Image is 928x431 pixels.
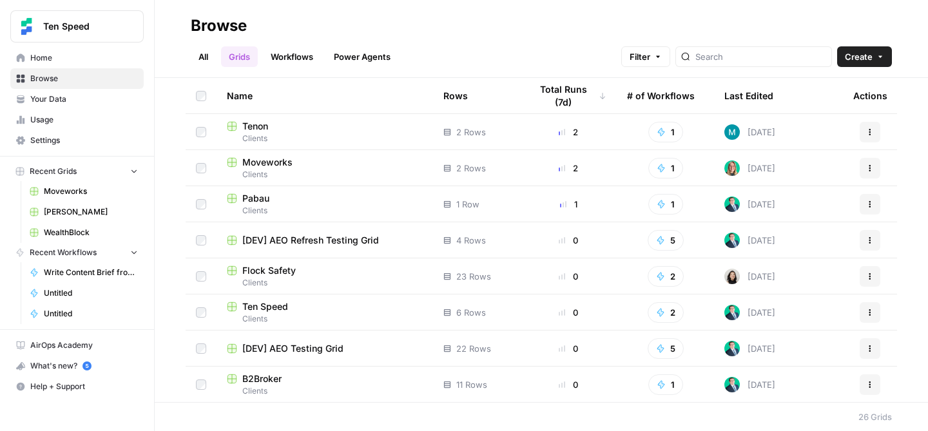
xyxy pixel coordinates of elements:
[627,78,695,113] div: # of Workflows
[456,162,486,175] span: 2 Rows
[621,46,670,67] button: Filter
[227,205,423,216] span: Clients
[695,50,826,63] input: Search
[227,372,423,397] a: B2BrokerClients
[11,356,143,376] div: What's new?
[227,385,423,397] span: Clients
[30,247,97,258] span: Recent Workflows
[30,340,138,351] span: AirOps Academy
[456,126,486,139] span: 2 Rows
[530,270,606,283] div: 0
[24,283,144,303] a: Untitled
[724,269,740,284] img: t5ef5oef8zpw1w4g2xghobes91mw
[630,50,650,63] span: Filter
[82,361,92,370] a: 5
[724,341,775,356] div: [DATE]
[227,264,423,289] a: Flock SafetyClients
[43,20,121,33] span: Ten Speed
[30,114,138,126] span: Usage
[242,300,288,313] span: Ten Speed
[30,381,138,392] span: Help + Support
[44,287,138,299] span: Untitled
[227,156,423,180] a: MoveworksClients
[30,166,77,177] span: Recent Grids
[724,233,740,248] img: loq7q7lwz012dtl6ci9jrncps3v6
[227,342,423,355] a: [DEV] AEO Testing Grid
[24,222,144,243] a: WealthBlock
[10,243,144,262] button: Recent Workflows
[648,122,683,142] button: 1
[530,78,606,113] div: Total Runs (7d)
[10,48,144,68] a: Home
[456,342,491,355] span: 22 Rows
[227,169,423,180] span: Clients
[858,410,892,423] div: 26 Grids
[30,52,138,64] span: Home
[242,120,268,133] span: Tenon
[724,377,740,392] img: loq7q7lwz012dtl6ci9jrncps3v6
[10,335,144,356] a: AirOps Academy
[724,124,775,140] div: [DATE]
[263,46,321,67] a: Workflows
[242,372,282,385] span: B2Broker
[44,206,138,218] span: [PERSON_NAME]
[530,162,606,175] div: 2
[10,356,144,376] button: What's new? 5
[648,230,684,251] button: 5
[456,270,491,283] span: 23 Rows
[24,202,144,222] a: [PERSON_NAME]
[227,78,423,113] div: Name
[30,135,138,146] span: Settings
[648,194,683,215] button: 1
[10,10,144,43] button: Workspace: Ten Speed
[845,50,873,63] span: Create
[242,156,293,169] span: Moveworks
[24,181,144,202] a: Moveworks
[227,313,423,325] span: Clients
[648,158,683,178] button: 1
[10,162,144,181] button: Recent Grids
[724,269,775,284] div: [DATE]
[191,15,247,36] div: Browse
[724,160,775,176] div: [DATE]
[10,376,144,397] button: Help + Support
[227,133,423,144] span: Clients
[530,342,606,355] div: 0
[24,262,144,283] a: Write Content Brief from Keyword [DEV]
[853,78,887,113] div: Actions
[456,234,486,247] span: 4 Rows
[724,305,775,320] div: [DATE]
[191,46,216,67] a: All
[10,68,144,89] a: Browse
[648,338,684,359] button: 5
[242,342,343,355] span: [DEV] AEO Testing Grid
[724,196,775,212] div: [DATE]
[724,305,740,320] img: loq7q7lwz012dtl6ci9jrncps3v6
[44,186,138,197] span: Moveworks
[530,306,606,319] div: 0
[227,192,423,216] a: PabauClients
[456,198,479,211] span: 1 Row
[10,130,144,151] a: Settings
[242,192,269,205] span: Pabau
[24,303,144,324] a: Untitled
[724,196,740,212] img: loq7q7lwz012dtl6ci9jrncps3v6
[44,227,138,238] span: WealthBlock
[530,198,606,211] div: 1
[221,46,258,67] a: Grids
[724,124,740,140] img: 9k9gt13slxq95qn7lcfsj5lxmi7v
[15,15,38,38] img: Ten Speed Logo
[724,341,740,356] img: loq7q7lwz012dtl6ci9jrncps3v6
[44,267,138,278] span: Write Content Brief from Keyword [DEV]
[837,46,892,67] button: Create
[724,233,775,248] div: [DATE]
[30,93,138,105] span: Your Data
[85,363,88,369] text: 5
[227,120,423,144] a: TenonClients
[10,110,144,130] a: Usage
[10,89,144,110] a: Your Data
[242,264,296,277] span: Flock Safety
[648,302,684,323] button: 2
[227,300,423,325] a: Ten SpeedClients
[648,374,683,395] button: 1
